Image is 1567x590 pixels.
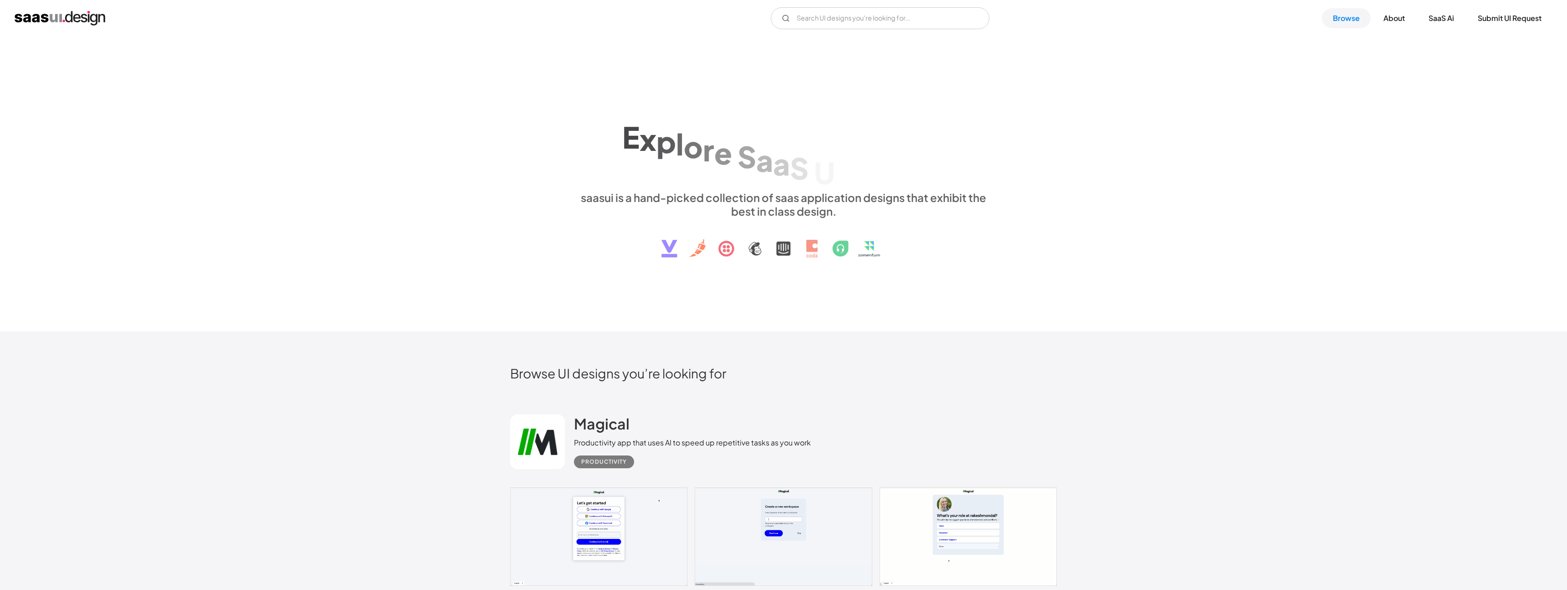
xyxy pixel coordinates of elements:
a: About [1372,8,1416,28]
div: e [714,135,732,171]
h2: Browse UI designs you’re looking for [510,365,1057,381]
div: o [684,129,703,165]
div: p [656,124,676,159]
div: E [622,120,640,155]
div: Productivity [581,456,627,467]
form: Email Form [771,7,989,29]
div: l [676,127,684,162]
a: SaaS Ai [1418,8,1465,28]
img: text, icon, saas logo [645,218,922,265]
div: a [756,143,773,178]
div: a [773,146,790,181]
a: Browse [1322,8,1371,28]
a: Submit UI Request [1467,8,1552,28]
h2: Magical [574,414,630,433]
div: S [790,150,809,186]
div: Productivity app that uses AI to speed up repetitive tasks as you work [574,437,811,448]
h1: Explore SaaS UI design patterns & interactions. [574,111,993,181]
div: r [703,132,714,167]
a: Magical [574,414,630,437]
div: U [814,155,835,190]
input: Search UI designs you're looking for... [771,7,989,29]
div: x [640,122,656,157]
div: saasui is a hand-picked collection of saas application designs that exhibit the best in class des... [574,191,993,218]
div: S [737,139,756,174]
a: home [15,11,105,26]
